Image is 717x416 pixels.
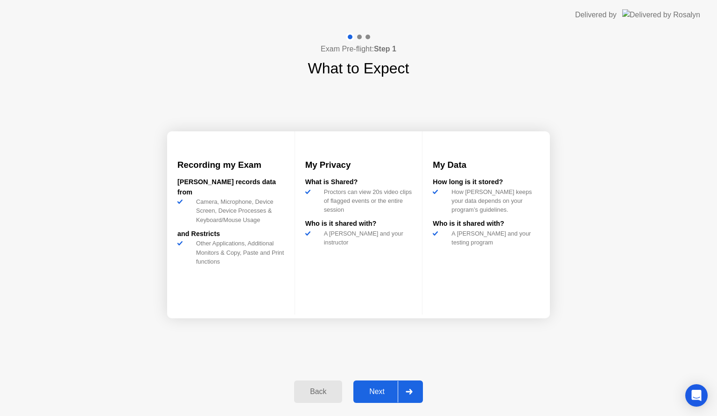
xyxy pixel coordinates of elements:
b: Step 1 [374,45,396,53]
div: Other Applications, Additional Monitors & Copy, Paste and Print functions [192,239,284,266]
div: How long is it stored? [433,177,540,187]
h3: My Data [433,158,540,172]
h3: My Privacy [305,158,412,172]
button: Back [294,380,342,403]
div: A [PERSON_NAME] and your testing program [448,229,540,247]
div: What is Shared? [305,177,412,187]
img: Delivered by Rosalyn [622,9,700,20]
div: Proctors can view 20s video clips of flagged events or the entire session [320,187,412,215]
div: and Restricts [177,229,284,239]
h3: Recording my Exam [177,158,284,172]
div: Camera, Microphone, Device Screen, Device Processes & Keyboard/Mouse Usage [192,197,284,224]
div: How [PERSON_NAME] keeps your data depends on your program’s guidelines. [448,187,540,215]
div: Back [297,387,339,396]
button: Next [353,380,423,403]
div: Who is it shared with? [305,219,412,229]
div: [PERSON_NAME] records data from [177,177,284,197]
div: Delivered by [575,9,617,21]
div: A [PERSON_NAME] and your instructor [320,229,412,247]
div: Next [356,387,398,396]
h4: Exam Pre-flight: [321,43,396,55]
h1: What to Expect [308,57,409,79]
div: Who is it shared with? [433,219,540,229]
div: Open Intercom Messenger [685,384,708,407]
